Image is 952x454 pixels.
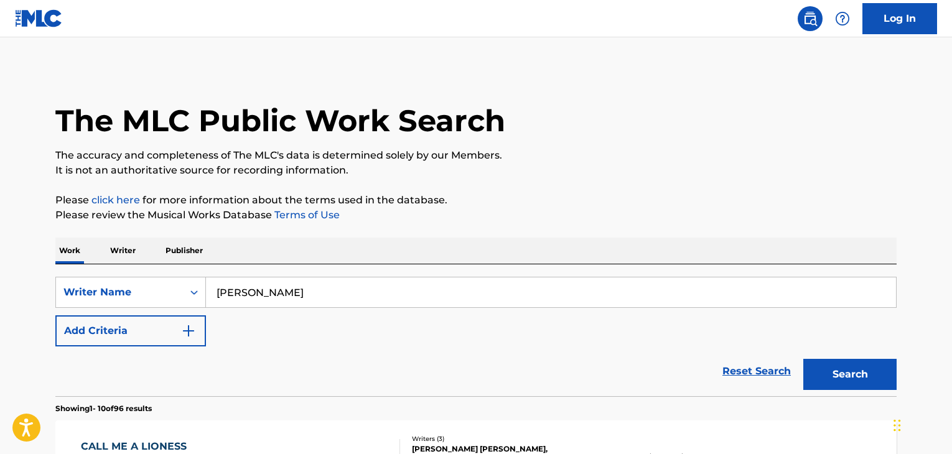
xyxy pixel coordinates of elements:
p: Please review the Musical Works Database [55,208,897,223]
p: The accuracy and completeness of The MLC's data is determined solely by our Members. [55,148,897,163]
button: Search [803,359,897,390]
div: Help [830,6,855,31]
img: 9d2ae6d4665cec9f34b9.svg [181,323,196,338]
img: MLC Logo [15,9,63,27]
a: Reset Search [716,358,797,385]
div: Writers ( 3 ) [412,434,600,443]
div: Виджет чата [890,394,952,454]
a: Terms of Use [272,209,340,221]
a: click here [91,194,140,206]
iframe: Chat Widget [890,394,952,454]
p: It is not an authoritative source for recording information. [55,163,897,178]
h1: The MLC Public Work Search [55,102,505,139]
form: Search Form [55,277,897,396]
img: search [803,11,818,26]
p: Publisher [162,238,207,264]
p: Work [55,238,84,264]
p: Please for more information about the terms used in the database. [55,193,897,208]
a: Public Search [798,6,823,31]
div: Writer Name [63,285,175,300]
div: CALL ME A LIONESS [81,439,193,454]
iframe: Resource Center [917,283,952,383]
img: help [835,11,850,26]
button: Add Criteria [55,315,206,346]
p: Showing 1 - 10 of 96 results [55,403,152,414]
a: Log In [862,3,937,34]
p: Writer [106,238,139,264]
div: Перетащить [894,407,901,444]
